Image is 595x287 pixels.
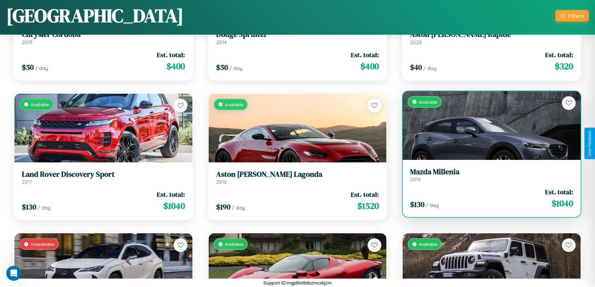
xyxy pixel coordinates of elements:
span: $ 190 [216,202,231,212]
span: Available [225,102,243,107]
span: Available [419,99,437,105]
span: 2020 [410,39,422,45]
span: $ 1040 [163,200,185,212]
h3: Aston [PERSON_NAME] Lagonda [216,170,379,179]
span: / day [35,65,48,71]
span: Est. total: [545,50,573,59]
h1: [GEOGRAPHIC_DATA] [6,3,184,28]
span: Unavailable [31,241,54,247]
button: Filters [555,10,589,22]
div: Give Feedback [588,131,592,156]
span: 2014 [410,176,421,182]
span: 2014 [216,39,227,45]
div: Filters [568,12,584,19]
span: $ 1520 [357,200,379,212]
span: 2017 [22,179,32,185]
span: $ 50 [22,62,34,72]
a: Dodge Sprinter2014 [216,30,379,45]
span: $ 400 [360,60,379,72]
p: Support ID: mgjd6etbtlszmcxkjzm [263,279,331,287]
span: / day [37,205,51,211]
span: Est. total: [351,50,379,59]
span: / day [232,205,245,211]
h3: Dodge Sprinter [216,30,379,39]
h3: Land Rover Discovery Sport [22,170,185,179]
a: Aston [PERSON_NAME] Lagonda2018 [216,170,379,185]
span: Est. total: [351,190,379,199]
span: Available [225,241,243,247]
span: 2018 [216,179,227,185]
h3: Chrysler Cordoba [22,30,185,39]
span: 2019 [22,39,32,45]
h3: Mazda Millenia [410,167,573,176]
a: Land Rover Discovery Sport2017 [22,170,185,185]
span: Est. total: [157,190,185,199]
a: Mazda Millenia2014 [410,167,573,183]
span: $ 400 [166,60,185,72]
h3: Aston [PERSON_NAME] Rapide [410,30,573,39]
span: Available [31,102,49,107]
span: $ 130 [22,202,36,212]
span: Available [419,241,437,247]
span: $ 320 [555,60,573,72]
a: Aston [PERSON_NAME] Rapide2020 [410,30,573,45]
span: $ 40 [410,62,422,72]
span: Est. total: [157,50,185,59]
span: Est. total: [545,187,573,196]
span: / day [423,65,436,71]
a: Chrysler Cordoba2019 [22,30,185,45]
span: / day [229,65,242,71]
span: / day [426,202,439,208]
span: $ 130 [410,199,424,210]
span: $ 50 [216,62,228,72]
iframe: Intercom live chat [6,266,21,281]
span: $ 1040 [552,197,573,210]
